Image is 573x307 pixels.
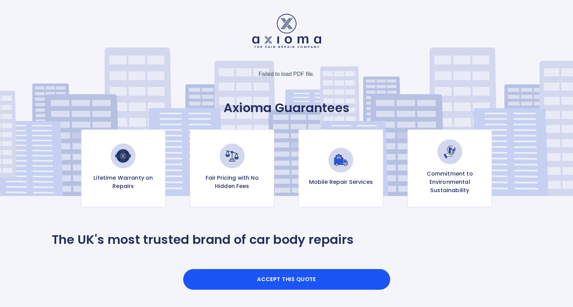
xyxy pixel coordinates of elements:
[87,174,160,190] p: Lifetime Warranty on Repairs
[328,148,353,172] img: Mobile Repair Services
[183,269,390,290] button: Accept this Quote
[437,139,462,164] img: Commitment to Environmental Sustainability
[52,100,522,116] p: Axioma Guarantees
[220,143,245,168] img: Fair Pricing with No Hidden Fees
[252,14,321,48] img: Logo
[111,143,136,168] img: Lifetime Warranty on Repairs
[413,170,486,195] p: Commitment to Environmental Sustainability
[309,178,373,186] p: Mobile Repair Services
[196,174,268,190] p: Fair Pricing with No Hidden Fees
[259,70,315,78] div: Failed to load PDF file.
[52,258,522,307] iframe: Customer reviews powered by Trustpilot
[52,232,354,247] p: The UK's most trusted brand of car body repairs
